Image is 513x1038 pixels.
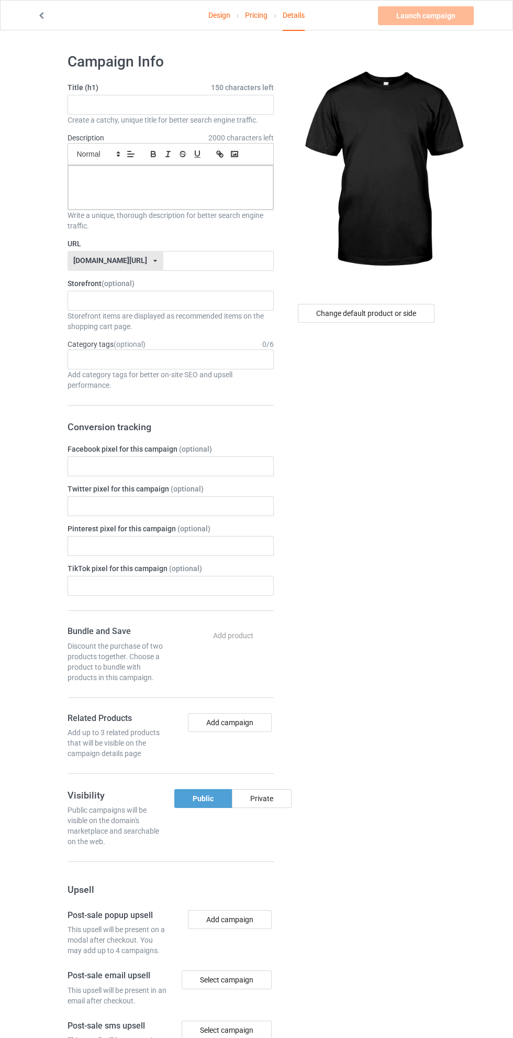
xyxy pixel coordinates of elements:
div: Write a unique, thorough description for better search engine traffic. [68,210,274,231]
div: Add category tags for better on-site SEO and upsell performance. [68,369,274,390]
label: Title (h1) [68,82,274,93]
h3: Visibility [68,789,167,801]
div: Select campaign [182,970,272,989]
button: Add campaign [188,910,272,929]
span: 2000 characters left [208,133,274,143]
span: (optional) [171,485,204,493]
span: 150 characters left [211,82,274,93]
span: (optional) [102,279,135,288]
h4: Post-sale email upsell [68,970,167,981]
div: This upsell will be present on a modal after checkout. You may add up to 4 campaigns. [68,924,167,956]
label: TikTok pixel for this campaign [68,563,274,574]
label: Storefront [68,278,274,289]
div: Discount the purchase of two products together. Choose a product to bundle with products in this ... [68,641,167,683]
span: (optional) [179,445,212,453]
div: 0 / 6 [262,339,274,349]
label: URL [68,238,274,249]
h3: Upsell [68,883,274,895]
div: Public [174,789,232,808]
label: Category tags [68,339,146,349]
h3: Conversion tracking [68,421,274,433]
button: Add campaign [188,713,272,732]
h4: Related Products [68,713,167,724]
div: Storefront items are displayed as recommended items on the shopping cart page. [68,311,274,332]
div: [DOMAIN_NAME][URL] [73,257,147,264]
div: Add up to 3 related products that will be visible on the campaign details page [68,727,167,759]
div: Public campaigns will be visible on the domain's marketplace and searchable on the web. [68,805,167,847]
div: This upsell will be present in an email after checkout. [68,985,167,1006]
label: Facebook pixel for this campaign [68,444,274,454]
label: Description [68,134,104,142]
a: Pricing [245,1,267,30]
label: Pinterest pixel for this campaign [68,523,274,534]
a: Design [208,1,230,30]
label: Twitter pixel for this campaign [68,484,274,494]
h4: Post-sale popup upsell [68,910,167,921]
div: Private [232,789,292,808]
div: Change default product or side [298,304,434,323]
h4: Bundle and Save [68,626,167,637]
span: (optional) [114,340,146,348]
h4: Post-sale sms upsell [68,1021,167,1032]
span: (optional) [169,564,202,573]
div: Details [283,1,305,31]
span: (optional) [177,525,210,533]
h1: Campaign Info [68,52,274,71]
div: Create a catchy, unique title for better search engine traffic. [68,115,274,125]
